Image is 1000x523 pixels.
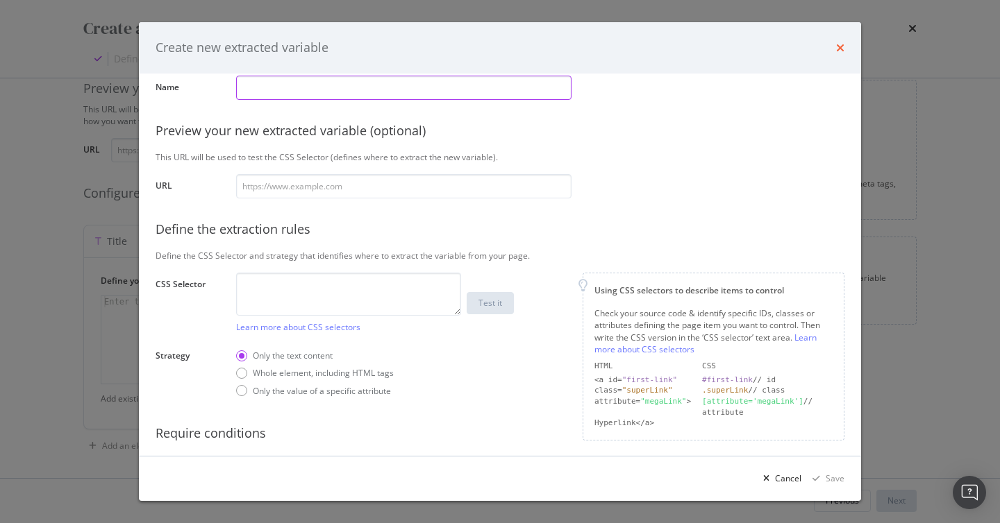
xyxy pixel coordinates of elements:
[467,292,514,314] button: Test it
[156,122,844,140] div: Preview your new extracted variable (optional)
[236,367,394,379] div: Whole element, including HTML tags
[594,375,691,386] div: <a id=
[156,151,844,163] div: This URL will be used to test the CSS Selector (defines where to extract the new variable).
[702,375,753,384] div: #first-link
[594,332,817,355] a: Learn more about CSS selectors
[836,39,844,57] div: times
[594,396,691,418] div: attribute= >
[594,418,691,429] div: Hyperlink</a>
[702,396,833,418] div: // attribute
[253,350,333,361] div: Only the text content
[139,22,861,501] div: modal
[156,221,844,239] div: Define the extraction rules
[156,180,225,195] label: URL
[253,367,394,379] div: Whole element, including HTML tags
[702,386,748,395] div: .superLink
[702,375,833,386] div: // id
[156,39,328,57] div: Create new extracted variable
[807,468,844,490] button: Save
[594,385,691,396] div: class=
[156,81,225,96] label: Name
[156,278,225,329] label: CSS Selector
[826,472,844,484] div: Save
[640,397,686,406] div: "megaLink"
[594,284,833,296] div: Using CSS selectors to describe items to control
[594,361,691,372] div: HTML
[953,476,986,509] div: Open Intercom Messenger
[236,174,572,198] input: https://www.example.com
[758,468,801,490] button: Cancel
[253,385,391,397] div: Only the value of a specific attribute
[622,375,677,384] div: "first-link"
[156,453,844,465] div: When enabled, the optimization will be executed after the selected conditon is met.
[478,297,502,309] div: Test it
[702,397,803,406] div: [attribute='megaLink']
[236,350,394,361] div: Only the text content
[594,307,833,355] div: Check your source code & identify specific IDs, classes or attributes defining the page item you ...
[775,472,801,484] div: Cancel
[156,350,225,398] label: Strategy
[236,321,360,333] a: Learn more about CSS selectors
[156,250,844,261] div: Define the CSS Selector and strategy that identifies where to extract the variable from your page.
[622,386,673,395] div: "superLink"
[156,425,844,443] div: Require conditions
[236,385,394,397] div: Only the value of a specific attribute
[702,361,833,372] div: CSS
[702,385,833,396] div: // class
